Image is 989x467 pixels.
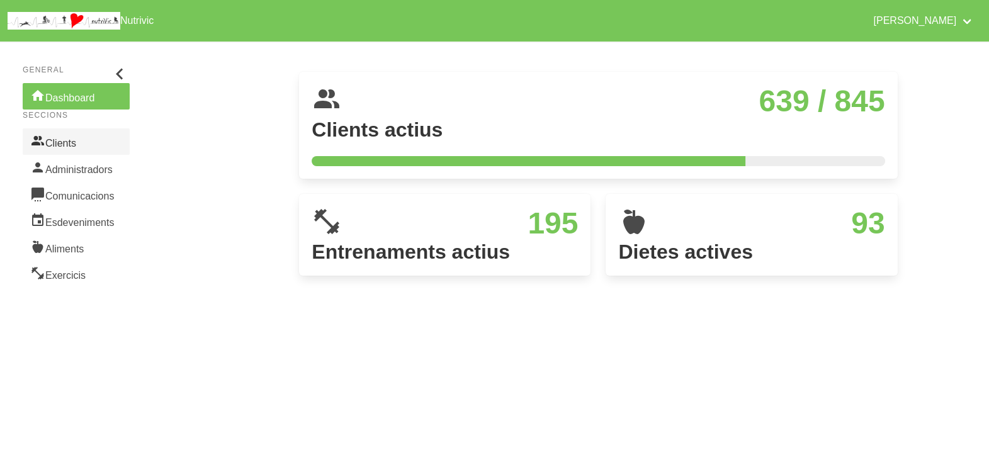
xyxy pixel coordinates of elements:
[618,240,884,263] h4: Dietes actives
[658,206,884,240] h3: 93
[23,83,130,110] a: Dashboard
[23,261,130,287] a: Exercicis
[8,12,120,30] img: company_logo
[23,234,130,261] a: Aliments
[23,208,130,234] a: Esdeveniments
[312,240,578,263] h4: Entrenaments actius
[23,128,130,155] a: Clients
[312,118,884,141] h4: Clients actius
[23,64,130,76] p: General
[23,110,130,121] p: Seccions
[23,181,130,208] a: Comunicacions
[352,84,884,118] h3: 639 / 845
[23,155,130,181] a: Administradors
[866,5,981,37] a: [PERSON_NAME]
[352,206,578,240] h3: 195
